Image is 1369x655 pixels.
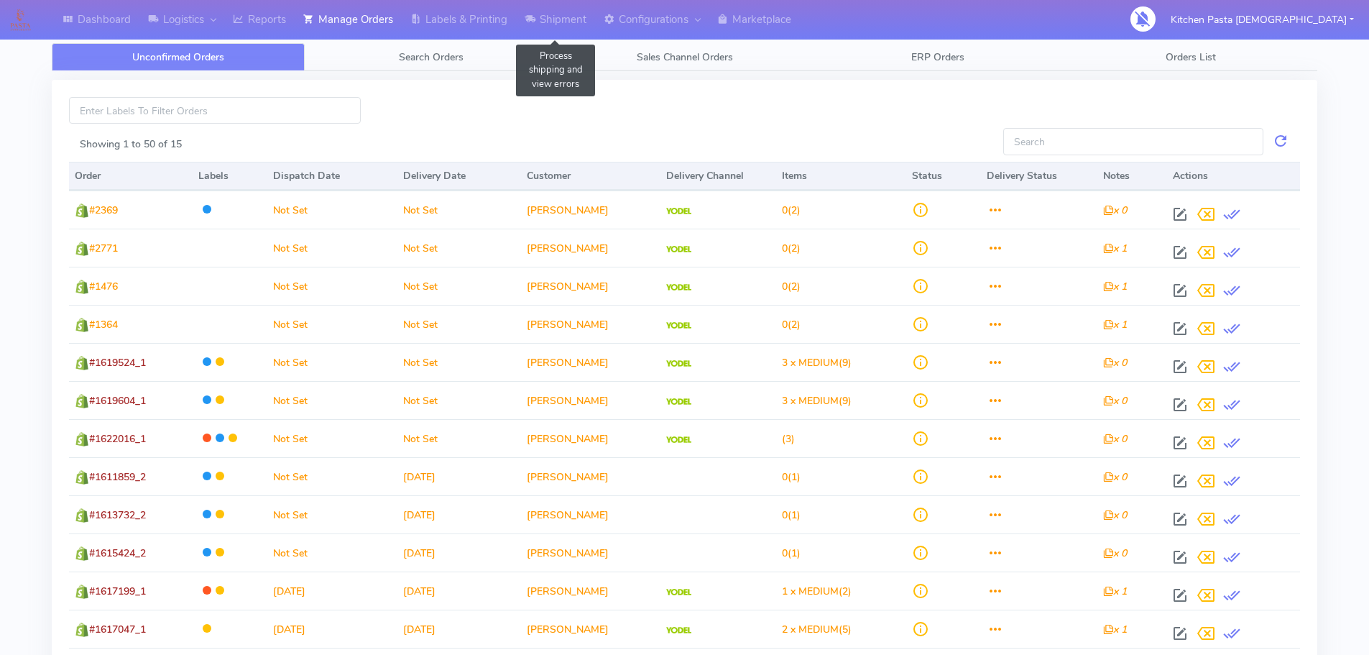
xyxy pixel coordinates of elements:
[637,50,733,64] span: Sales Channel Orders
[89,394,146,408] span: #1619604_1
[267,229,397,267] td: Not Set
[911,50,964,64] span: ERP Orders
[267,572,397,610] td: [DATE]
[89,585,146,598] span: #1617199_1
[1103,280,1127,293] i: x 1
[782,203,788,217] span: 0
[521,191,660,229] td: [PERSON_NAME]
[666,627,691,634] img: Yodel
[1003,128,1263,155] input: Search
[267,419,397,457] td: Not Set
[1103,432,1127,446] i: x 0
[1103,394,1127,408] i: x 0
[1103,585,1127,598] i: x 1
[89,623,146,636] span: #1617047_1
[521,305,660,343] td: [PERSON_NAME]
[397,305,521,343] td: Not Set
[89,280,118,293] span: #1476
[397,419,521,457] td: Not Set
[89,470,146,484] span: #1611859_2
[267,162,397,191] th: Dispatch Date
[1103,318,1127,331] i: x 1
[521,381,660,419] td: [PERSON_NAME]
[666,208,691,215] img: Yodel
[89,546,146,560] span: #1615424_2
[782,623,852,636] span: (5)
[666,360,691,367] img: Yodel
[521,457,660,495] td: [PERSON_NAME]
[666,436,691,444] img: Yodel
[1097,162,1167,191] th: Notes
[782,394,852,408] span: (9)
[782,242,801,255] span: (2)
[1160,5,1365,35] button: Kitchen Pasta [DEMOGRAPHIC_DATA]
[1103,242,1127,255] i: x 1
[397,162,521,191] th: Delivery Date
[521,533,660,572] td: [PERSON_NAME]
[782,585,852,598] span: (2)
[267,191,397,229] td: Not Set
[69,162,193,191] th: Order
[1103,546,1127,560] i: x 0
[397,381,521,419] td: Not Set
[782,508,788,522] span: 0
[782,280,788,293] span: 0
[1167,162,1300,191] th: Actions
[782,470,801,484] span: (1)
[267,457,397,495] td: Not Set
[267,267,397,305] td: Not Set
[1103,356,1127,370] i: x 0
[666,284,691,291] img: Yodel
[1166,50,1216,64] span: Orders List
[1103,623,1127,636] i: x 1
[69,97,361,124] input: Enter Labels To Filter Orders
[89,508,146,522] span: #1613732_2
[782,546,788,560] span: 0
[782,470,788,484] span: 0
[397,191,521,229] td: Not Set
[782,546,801,560] span: (1)
[521,419,660,457] td: [PERSON_NAME]
[89,432,146,446] span: #1622016_1
[1103,470,1127,484] i: x 0
[521,572,660,610] td: [PERSON_NAME]
[1103,508,1127,522] i: x 0
[80,137,182,152] label: Showing 1 to 50 of 15
[193,162,268,191] th: Labels
[89,203,118,217] span: #2369
[521,162,660,191] th: Customer
[399,50,464,64] span: Search Orders
[521,343,660,381] td: [PERSON_NAME]
[397,610,521,648] td: [DATE]
[906,162,982,191] th: Status
[521,610,660,648] td: [PERSON_NAME]
[981,162,1097,191] th: Delivery Status
[267,381,397,419] td: Not Set
[267,610,397,648] td: [DATE]
[666,322,691,329] img: Yodel
[89,356,146,370] span: #1619524_1
[521,229,660,267] td: [PERSON_NAME]
[89,318,118,331] span: #1364
[782,318,801,331] span: (2)
[782,585,839,598] span: 1 x MEDIUM
[397,343,521,381] td: Not Set
[397,267,521,305] td: Not Set
[52,43,1317,71] ul: Tabs
[521,495,660,533] td: [PERSON_NAME]
[132,50,224,64] span: Unconfirmed Orders
[267,495,397,533] td: Not Set
[782,356,852,370] span: (9)
[267,533,397,572] td: Not Set
[397,229,521,267] td: Not Set
[776,162,906,191] th: Items
[666,246,691,253] img: Yodel
[397,572,521,610] td: [DATE]
[782,508,801,522] span: (1)
[521,267,660,305] td: [PERSON_NAME]
[666,398,691,406] img: Yodel
[267,343,397,381] td: Not Set
[397,457,521,495] td: [DATE]
[397,533,521,572] td: [DATE]
[666,589,691,596] img: Yodel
